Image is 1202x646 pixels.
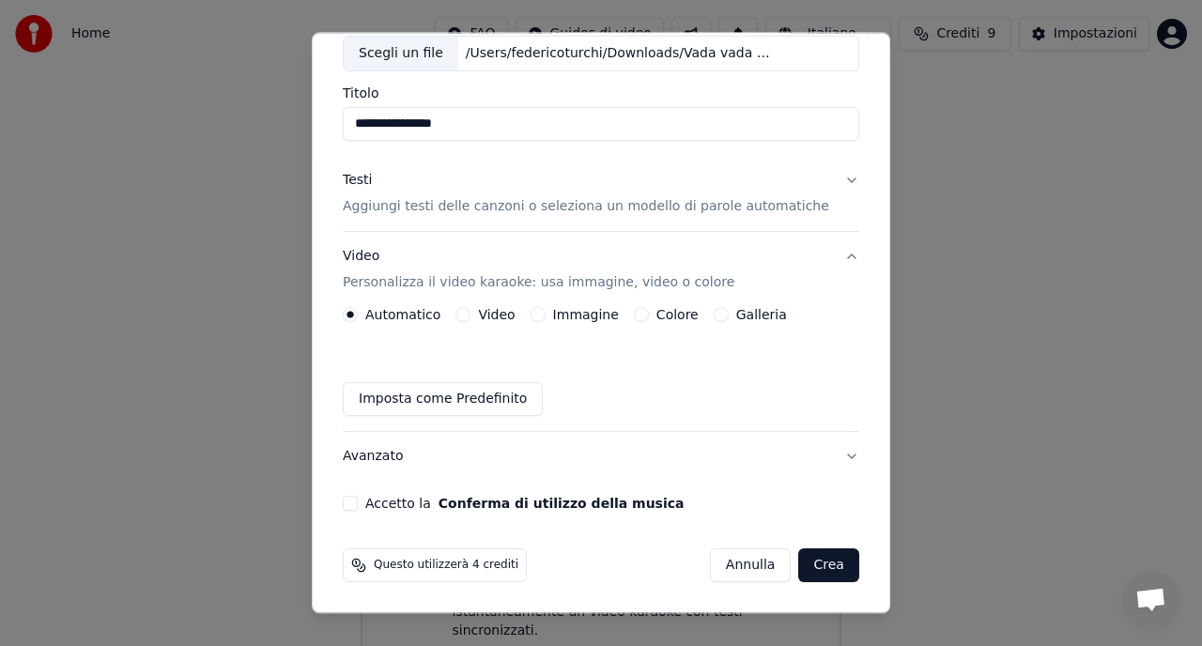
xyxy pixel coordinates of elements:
[343,273,734,292] p: Personalizza il video karaoke: usa immagine, video o colore
[343,171,372,190] div: Testi
[458,44,778,63] div: /Users/federicoturchi/Downloads/Vada vada a Vada.mp3
[656,308,699,321] label: Colore
[343,247,734,292] div: Video
[344,37,458,70] div: Scegli un file
[343,156,859,231] button: TestiAggiungi testi delle canzoni o seleziona un modello di parole automatiche
[710,548,792,582] button: Annulla
[374,558,518,573] span: Questo utilizzerà 4 crediti
[343,232,859,307] button: VideoPersonalizza il video karaoke: usa immagine, video o colore
[343,307,859,431] div: VideoPersonalizza il video karaoke: usa immagine, video o colore
[478,308,515,321] label: Video
[343,382,543,416] button: Imposta come Predefinito
[343,86,859,100] label: Titolo
[799,548,859,582] button: Crea
[343,197,829,216] p: Aggiungi testi delle canzoni o seleziona un modello di parole automatiche
[553,308,619,321] label: Immagine
[439,497,685,510] button: Accetto la
[343,432,859,481] button: Avanzato
[365,308,440,321] label: Automatico
[365,497,684,510] label: Accetto la
[736,308,787,321] label: Galleria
